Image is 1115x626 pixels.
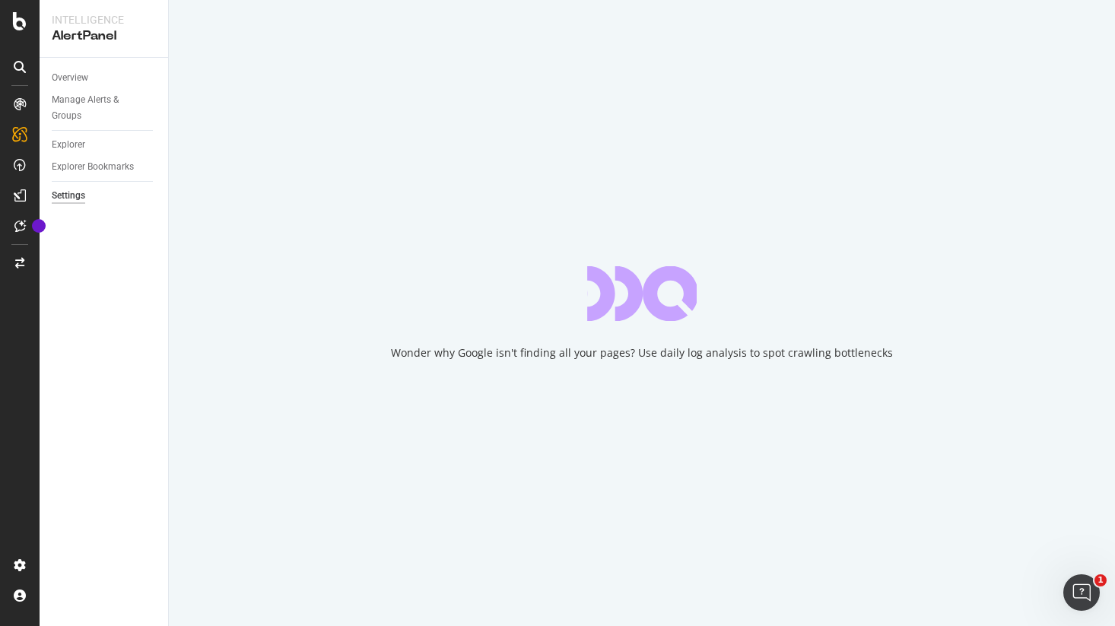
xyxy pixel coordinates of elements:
div: Manage Alerts & Groups [52,92,143,124]
div: Explorer Bookmarks [52,159,134,175]
div: Wonder why Google isn't finding all your pages? Use daily log analysis to spot crawling bottlenecks [391,345,893,361]
a: Manage Alerts & Groups [52,92,157,124]
div: Intelligence [52,12,156,27]
div: AlertPanel [52,27,156,45]
iframe: Intercom live chat [1063,574,1100,611]
div: Overview [52,70,88,86]
div: Explorer [52,137,85,153]
a: Explorer [52,137,157,153]
a: Settings [52,188,157,204]
span: 1 [1094,574,1107,586]
a: Explorer Bookmarks [52,159,157,175]
div: animation [587,266,697,321]
a: Overview [52,70,157,86]
div: Tooltip anchor [32,219,46,233]
div: Settings [52,188,85,204]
